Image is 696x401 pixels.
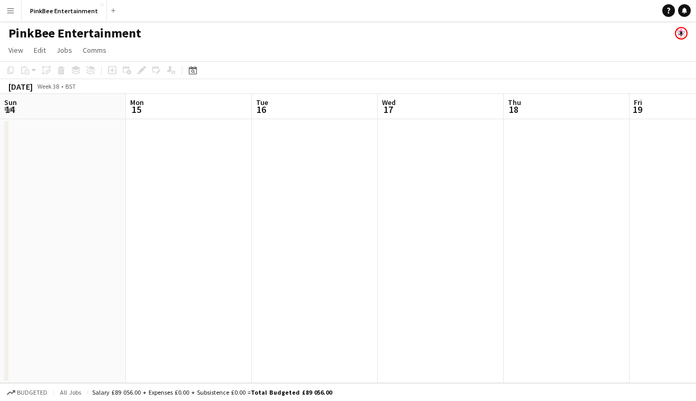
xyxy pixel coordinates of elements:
app-user-avatar: Pink Bee [675,27,688,40]
a: Edit [30,43,50,57]
span: Budgeted [17,389,47,396]
div: [DATE] [8,81,33,92]
a: Comms [79,43,111,57]
div: BST [65,82,76,90]
span: All jobs [58,388,83,396]
span: 15 [129,103,144,116]
span: View [8,45,23,55]
span: Tue [256,98,268,107]
h1: PinkBee Entertainment [8,25,141,41]
button: PinkBee Entertainment [22,1,107,21]
span: 16 [254,103,268,116]
a: Jobs [52,43,76,57]
span: 19 [632,103,642,116]
span: 14 [3,103,17,116]
button: Budgeted [5,387,49,398]
span: Edit [34,45,46,55]
a: View [4,43,27,57]
div: Salary £89 056.00 + Expenses £0.00 + Subsistence £0.00 = [92,388,332,396]
span: Thu [508,98,521,107]
span: 18 [506,103,521,116]
span: 17 [380,103,396,116]
span: Wed [382,98,396,107]
span: Mon [130,98,144,107]
span: Total Budgeted £89 056.00 [251,388,332,396]
span: Comms [83,45,106,55]
span: Sun [4,98,17,107]
span: Jobs [56,45,72,55]
span: Week 38 [35,82,61,90]
span: Fri [634,98,642,107]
